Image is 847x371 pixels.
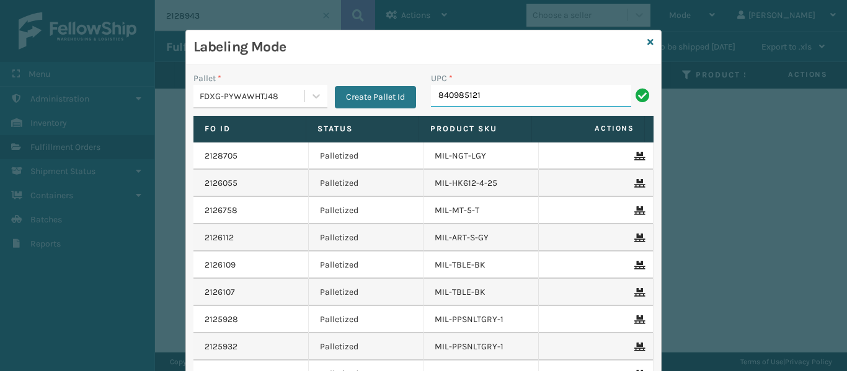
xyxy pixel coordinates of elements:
[423,170,539,197] td: MIL-HK612-4-25
[634,288,642,297] i: Remove From Pallet
[193,72,221,85] label: Pallet
[634,234,642,242] i: Remove From Pallet
[205,204,237,217] a: 2126758
[309,306,424,333] td: Palletized
[423,224,539,251] td: MIL-ART-S-GY
[205,232,234,244] a: 2126112
[309,170,424,197] td: Palletized
[423,306,539,333] td: MIL-PPSNLTGRY-1
[193,38,642,56] h3: Labeling Mode
[335,86,416,108] button: Create Pallet Id
[423,279,539,306] td: MIL-TBLE-BK
[205,286,235,299] a: 2126107
[205,123,295,134] label: Fo Id
[200,90,306,103] div: FDXG-PYWAWHTJ48
[634,179,642,188] i: Remove From Pallet
[205,177,237,190] a: 2126055
[536,118,642,139] span: Actions
[309,197,424,224] td: Palletized
[423,251,539,279] td: MIL-TBLE-BK
[431,72,453,85] label: UPC
[205,150,237,162] a: 2128705
[309,251,424,279] td: Palletized
[309,333,424,360] td: Palletized
[205,341,237,353] a: 2125932
[423,333,539,360] td: MIL-PPSNLTGRY-1
[205,259,236,271] a: 2126109
[423,142,539,170] td: MIL-NGT-LGY
[430,123,520,134] label: Product SKU
[634,343,642,351] i: Remove From Pallet
[309,224,424,251] td: Palletized
[634,261,642,269] i: Remove From Pallet
[309,279,424,306] td: Palletized
[317,123,407,134] label: Status
[309,142,424,170] td: Palletized
[634,152,642,160] i: Remove From Pallet
[205,313,238,326] a: 2125928
[634,206,642,215] i: Remove From Pallet
[634,315,642,324] i: Remove From Pallet
[423,197,539,224] td: MIL-MT-5-T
